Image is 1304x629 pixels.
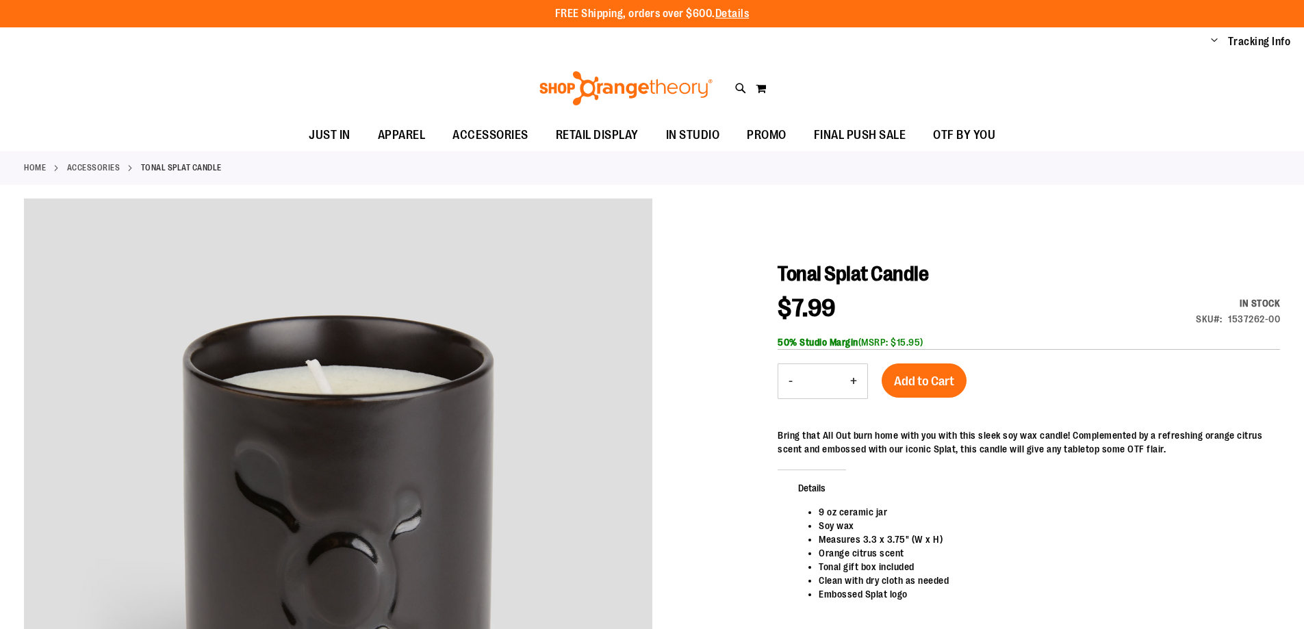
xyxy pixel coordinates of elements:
[778,364,803,398] button: Decrease product quantity
[819,587,1266,601] li: Embossed Splat logo
[542,120,652,151] a: RETAIL DISPLAY
[439,120,542,151] a: ACCESSORIES
[778,470,846,505] span: Details
[747,120,787,151] span: PROMO
[819,560,1266,574] li: Tonal gift box included
[141,162,222,174] strong: Tonal Splat Candle
[556,120,639,151] span: RETAIL DISPLAY
[840,364,867,398] button: Increase product quantity
[24,162,46,174] a: Home
[537,71,715,105] img: Shop Orangetheory
[1196,296,1280,310] div: Availability
[1211,35,1218,49] button: Account menu
[778,262,928,285] span: Tonal Splat Candle
[666,120,720,151] span: IN STUDIO
[814,120,906,151] span: FINAL PUSH SALE
[800,120,920,151] a: FINAL PUSH SALE
[1228,34,1291,49] a: Tracking Info
[819,532,1266,546] li: Measures 3.3 x 3.75" (W x H)
[67,162,120,174] a: ACCESSORIES
[364,120,439,151] a: APPAREL
[295,120,364,151] a: JUST IN
[803,365,840,398] input: Product quantity
[819,546,1266,560] li: Orange citrus scent
[778,337,858,348] b: 50% Studio Margin
[1228,312,1280,326] div: 1537262-00
[933,120,995,151] span: OTF BY YOU
[819,505,1266,519] li: 9 oz ceramic jar
[819,519,1266,532] li: Soy wax
[733,120,800,151] a: PROMO
[715,8,750,20] a: Details
[652,120,734,151] a: IN STUDIO
[778,428,1280,456] div: Bring that All Out burn home with you with this sleek soy wax candle! Complemented by a refreshin...
[1196,313,1223,324] strong: SKU
[778,335,1280,349] div: (MSRP: $15.95)
[378,120,426,151] span: APPAREL
[819,574,1266,587] li: Clean with dry cloth as needed
[894,374,954,389] span: Add to Cart
[882,363,967,398] button: Add to Cart
[309,120,350,151] span: JUST IN
[452,120,528,151] span: ACCESSORIES
[1240,298,1280,309] span: In stock
[919,120,1009,151] a: OTF BY YOU
[778,294,836,322] span: $7.99
[555,6,750,22] p: FREE Shipping, orders over $600.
